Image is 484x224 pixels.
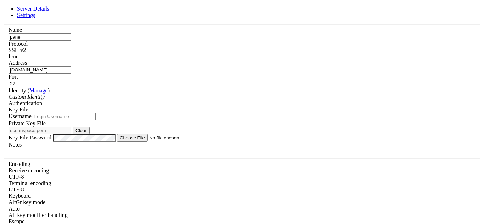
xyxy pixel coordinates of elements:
div: Custom Identity [9,94,475,100]
label: Private Key File [9,120,46,126]
label: Identity [9,87,50,93]
span: UTF-8 [9,174,24,180]
label: Authentication [9,100,42,106]
x-row: Connecting [DOMAIN_NAME]... [3,3,391,9]
span: Key File [9,107,28,113]
label: The default terminal encoding. ISO-2022 enables character map translations (like graphics maps). ... [9,180,51,186]
span: UTF-8 [9,186,24,193]
label: Port [9,74,18,80]
input: Server Name [9,33,71,41]
div: UTF-8 [9,186,475,193]
a: Server Details [17,6,49,12]
label: Name [9,27,22,33]
label: Encoding [9,161,30,167]
div: Auto [9,206,475,212]
label: Protocol [9,41,28,47]
label: Username [9,113,32,119]
div: Key File [9,107,475,113]
label: Icon [9,53,18,59]
label: Keyboard [9,193,31,199]
input: Login Username [33,113,96,120]
i: Custom Identity [9,94,45,100]
label: Controls how the Alt key is handled. Escape: Send an ESC prefix. 8-Bit: Add 128 to the typed char... [9,212,68,218]
label: Address [9,60,27,66]
a: Manage [29,87,48,93]
div: SSH v2 [9,47,475,53]
label: Key File Password [9,134,51,140]
input: Port Number [9,80,71,87]
div: UTF-8 [9,174,475,180]
label: Notes [9,142,22,148]
input: Host Name or IP [9,66,71,74]
a: Settings [17,12,35,18]
label: Set the expected encoding for data received from the host. If the encodings do not match, visual ... [9,199,45,205]
div: (0, 1) [3,9,6,16]
span: ( ) [28,87,50,93]
button: Clear [73,127,90,134]
label: Set the expected encoding for data received from the host. If the encodings do not match, visual ... [9,167,49,173]
span: Auto [9,206,20,212]
span: SSH v2 [9,47,26,53]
